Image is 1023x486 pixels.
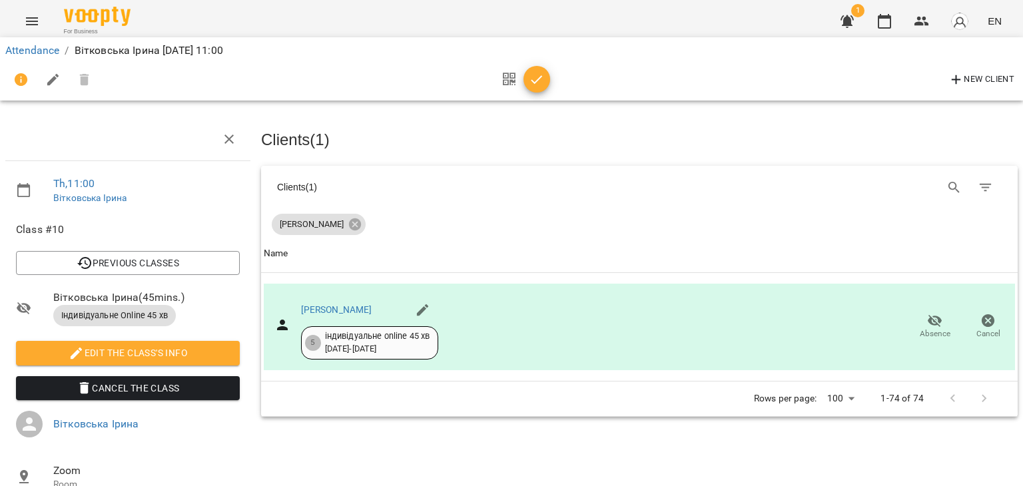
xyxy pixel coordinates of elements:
[754,392,817,405] p: Rows per page:
[945,69,1018,91] button: New Client
[261,131,1018,148] h3: Clients ( 1 )
[264,246,288,262] div: Sort
[962,308,1015,346] button: Cancel
[53,192,127,203] a: Вітковська Ірина
[264,246,288,262] div: Name
[272,214,366,235] div: [PERSON_NAME]
[305,335,321,351] div: 5
[5,43,1018,59] nav: breadcrumb
[75,43,223,59] p: Вітковська Ірина [DATE] 11:00
[851,4,864,17] span: 1
[982,9,1007,33] button: EN
[27,380,229,396] span: Cancel the class
[53,290,240,306] span: Вітковська Ірина ( 45 mins. )
[16,5,48,37] button: Menu
[53,177,95,190] a: Th , 11:00
[976,328,1000,340] span: Cancel
[938,172,970,204] button: Search
[950,12,969,31] img: avatar_s.png
[301,304,372,315] a: [PERSON_NAME]
[261,166,1018,208] div: Table Toolbar
[16,222,240,238] span: Class #10
[880,392,923,405] p: 1-74 of 74
[53,463,240,479] span: Zoom
[272,218,352,230] span: [PERSON_NAME]
[988,14,1002,28] span: EN
[264,246,1015,262] span: Name
[325,330,430,355] div: індивідуальне online 45 хв [DATE] - [DATE]
[948,72,1014,88] span: New Client
[16,341,240,365] button: Edit the class's Info
[27,255,229,271] span: Previous Classes
[822,389,859,408] div: 100
[27,345,229,361] span: Edit the class's Info
[53,417,139,430] a: Вітковська Ірина
[970,172,1002,204] button: Filter
[65,43,69,59] li: /
[5,44,59,57] a: Attendance
[64,27,131,36] span: For Business
[64,7,131,26] img: Voopty Logo
[16,376,240,400] button: Cancel the class
[908,308,962,346] button: Absence
[16,251,240,275] button: Previous Classes
[920,328,950,340] span: Absence
[277,180,627,194] div: Clients ( 1 )
[53,310,176,322] span: Індивідуальне Online 45 хв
